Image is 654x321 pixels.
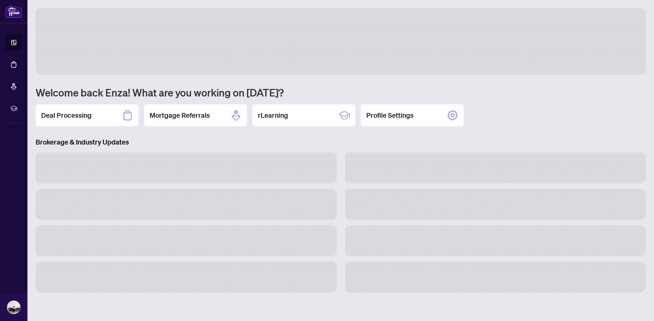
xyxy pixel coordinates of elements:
[41,111,92,120] h2: Deal Processing
[150,111,210,120] h2: Mortgage Referrals
[36,86,646,99] h1: Welcome back Enza! What are you working on [DATE]?
[5,5,22,18] img: logo
[7,301,20,314] img: Profile Icon
[258,111,288,120] h2: rLearning
[366,111,414,120] h2: Profile Settings
[36,137,646,147] h3: Brokerage & Industry Updates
